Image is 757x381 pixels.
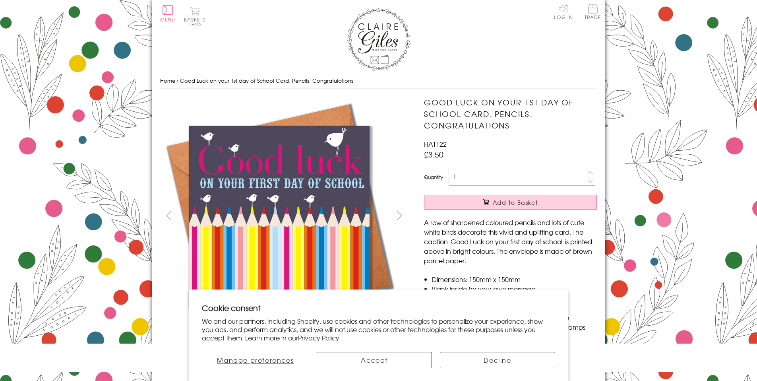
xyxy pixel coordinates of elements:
nav: breadcrumbs [160,73,597,89]
a: Home [160,77,175,84]
a: Trade [585,4,601,21]
span: Good Luck on your 1st day of School Card, Pencils, Congratulations [180,77,353,84]
img: Good Luck on your 1st day of School Card, Pencils, Congratulations [160,97,399,335]
button: prev [160,206,178,224]
label: Quantity [424,173,443,181]
h1: Good Luck on your 1st day of School Card, Pencils, Congratulations [424,97,597,131]
span: › [177,77,178,84]
button: Decline [440,352,555,368]
li: Dimensions: 150mm x 150mm [432,274,597,284]
p: A row of sharpened coloured pencils and lots of cute white birds decorate this vivid and upliftin... [424,218,597,265]
button: Add to Basket [424,195,597,210]
span: Menu [160,16,176,23]
button: next [390,206,408,224]
span: Trade [585,4,601,19]
a: Log In [554,4,573,19]
span: Manage preferences [217,355,294,365]
button: Manage preferences [202,352,309,368]
button: Basket0 items [184,6,206,27]
li: Blank inside for your own message [432,284,597,294]
a: Privacy Policy [298,333,339,342]
span: Add to Basket [493,198,538,206]
button: Menu [160,5,176,22]
button: Accept [317,352,432,368]
img: Claire Giles Greetings Cards [347,8,410,71]
span: HAT122 [424,139,447,149]
h2: Cookie consent [202,302,555,313]
span: £3.50 [424,149,443,160]
span: 0 items [188,16,206,28]
p: We and our partners, including Shopify, use cookies and other technologies to personalize your ex... [202,317,555,342]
